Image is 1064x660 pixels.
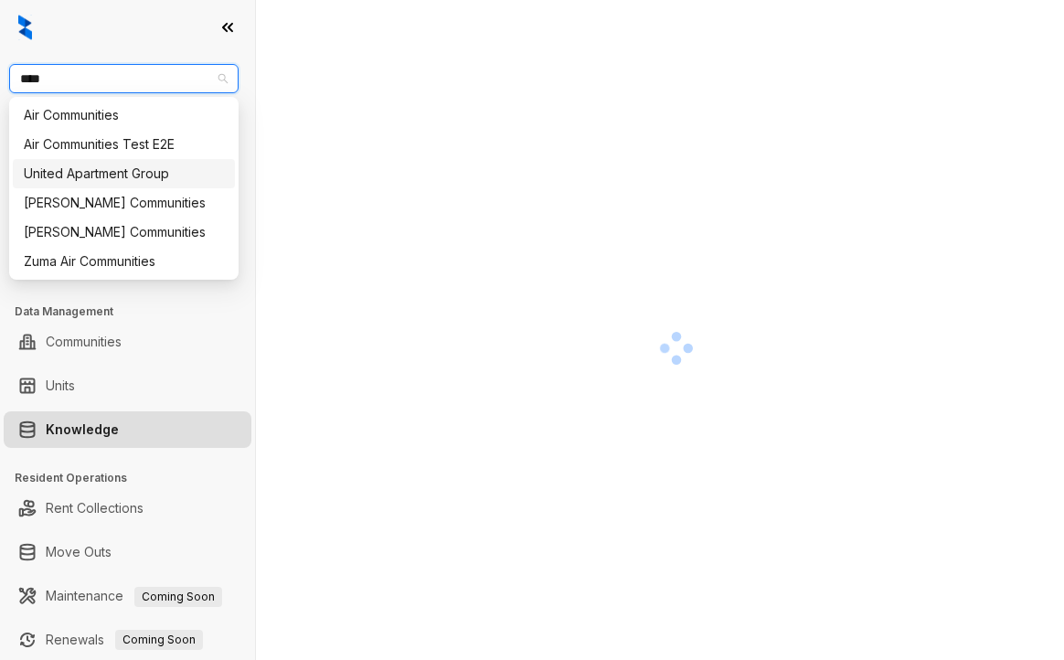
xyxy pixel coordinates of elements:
li: Move Outs [4,534,251,570]
a: Communities [46,324,122,360]
div: Air Communities [24,105,224,125]
li: Knowledge [4,411,251,448]
div: Air Communities [13,101,235,130]
div: Air Communities Test E2E [13,130,235,159]
li: Leads [4,122,251,159]
li: Renewals [4,622,251,658]
li: Leasing [4,201,251,238]
div: Air Communities Test E2E [24,134,224,154]
a: Move Outs [46,534,112,570]
a: RenewalsComing Soon [46,622,203,658]
li: Communities [4,324,251,360]
li: Maintenance [4,578,251,614]
div: Villa Serena Communities [13,188,235,218]
div: [PERSON_NAME] Communities [24,222,224,242]
h3: Data Management [15,303,255,320]
div: Zuma Air Communities [13,247,235,276]
li: Rent Collections [4,490,251,527]
a: Units [46,367,75,404]
div: United Apartment Group [24,164,224,184]
li: Units [4,367,251,404]
div: Villa Serena Communities [13,218,235,247]
div: Zuma Air Communities [24,251,224,271]
img: logo [18,15,32,40]
span: Coming Soon [115,630,203,650]
div: United Apartment Group [13,159,235,188]
div: [PERSON_NAME] Communities [24,193,224,213]
span: Coming Soon [134,587,222,607]
a: Knowledge [46,411,119,448]
a: Rent Collections [46,490,144,527]
li: Collections [4,245,251,282]
h3: Resident Operations [15,470,255,486]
